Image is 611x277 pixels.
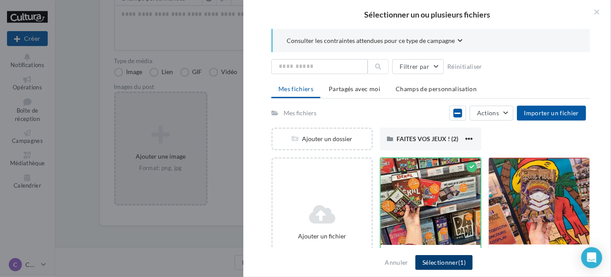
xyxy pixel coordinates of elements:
[284,109,316,117] div: Mes fichiers
[392,59,444,74] button: Filtrer par
[581,247,602,268] div: Open Intercom Messenger
[276,232,368,241] div: Ajouter un fichier
[273,135,372,143] div: Ajouter un dossier
[470,106,513,121] button: Actions
[257,11,597,18] h2: Sélectionner un ou plusieurs fichiers
[458,259,466,266] span: (1)
[517,106,586,121] button: Importer un fichier
[524,109,579,117] span: Importer un fichier
[396,85,477,92] span: Champs de personnalisation
[382,257,412,268] button: Annuler
[397,135,458,142] span: FAITES VOS JEUX ! (2)
[444,61,486,72] button: Réinitialiser
[287,36,463,47] button: Consulter les contraintes attendues pour ce type de campagne
[287,36,455,45] span: Consulter les contraintes attendues pour ce type de campagne
[415,255,473,270] button: Sélectionner(1)
[329,85,380,92] span: Partagés avec moi
[278,85,313,92] span: Mes fichiers
[477,109,499,117] span: Actions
